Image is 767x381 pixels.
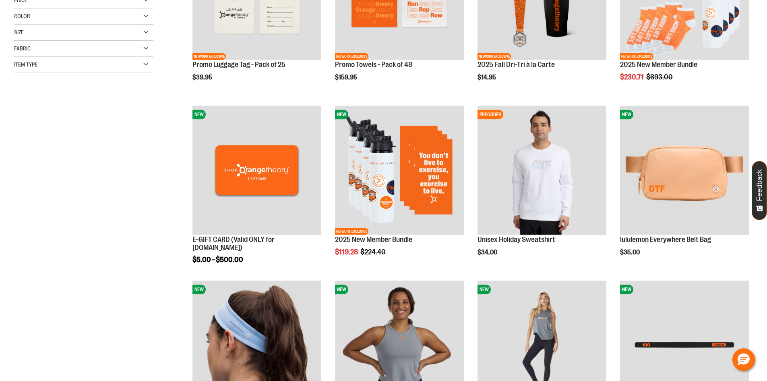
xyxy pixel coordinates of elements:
[478,285,491,294] span: NEW
[192,53,226,60] span: NETWORK EXCLUSIVE
[335,228,368,235] span: NETWORK EXCLUSIVE
[192,235,275,252] a: E-GIFT CARD (Valid ONLY for [DOMAIN_NAME])
[335,248,359,256] span: $119.28
[620,249,641,256] span: $35.00
[620,73,645,81] span: $230.71
[192,74,213,81] span: $39.95
[14,61,37,68] span: Item Type
[335,235,412,244] a: 2025 New Member Bundle
[478,249,498,256] span: $34.00
[620,285,633,294] span: NEW
[646,73,674,81] span: $693.00
[331,102,468,277] div: product
[192,60,285,69] a: Promo Luggage Tag - Pack of 25
[335,60,412,69] a: Promo Towels - Pack of 48
[620,106,749,235] img: lululemon Everywhere Belt Bag
[478,235,555,244] a: Unisex Holiday Sweatshirt
[620,53,653,60] span: NETWORK EXCLUSIVE
[752,161,767,220] button: Feedback - Show survey
[335,110,348,119] span: NEW
[335,106,464,235] img: 2025 New Member Bundle
[732,348,755,371] button: Hello, have a question? Let’s chat.
[473,102,610,277] div: product
[335,53,368,60] span: NETWORK EXCLUSIVE
[620,110,633,119] span: NEW
[14,45,31,52] span: Fabric
[756,169,763,201] span: Feedback
[616,102,753,277] div: product
[335,106,464,236] a: 2025 New Member BundleNEWNETWORK EXCLUSIVE
[192,106,321,236] a: E-GIFT CARD (Valid ONLY for ShopOrangetheory.com)NEW
[620,235,711,244] a: lululemon Everywhere Belt Bag
[478,60,555,69] a: 2025 Fall Dri-Tri à la Carte
[188,102,325,284] div: product
[478,106,606,236] a: Unisex Holiday SweatshirtPREORDER
[478,110,503,119] span: PREORDER
[192,110,206,119] span: NEW
[192,256,243,264] span: $5.00 - $500.00
[335,74,358,81] span: $159.95
[192,285,206,294] span: NEW
[360,248,387,256] span: $224.40
[620,106,749,236] a: lululemon Everywhere Belt Bag NEW
[14,29,24,35] span: Size
[14,13,30,19] span: Color
[335,285,348,294] span: NEW
[478,106,606,235] img: Unisex Holiday Sweatshirt
[478,53,511,60] span: NETWORK EXCLUSIVE
[620,60,697,69] a: 2025 New Member Bundle
[192,106,321,235] img: E-GIFT CARD (Valid ONLY for ShopOrangetheory.com)
[478,74,497,81] span: $14.95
